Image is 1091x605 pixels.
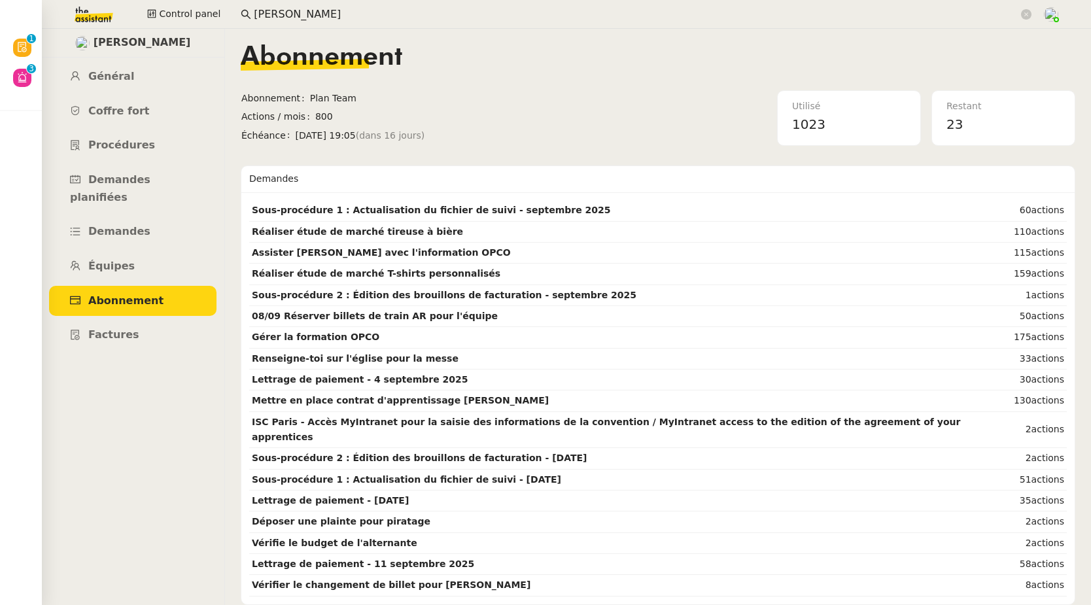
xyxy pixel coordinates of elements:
strong: 08/09 Réserver billets de train AR pour l'équipe [252,311,498,321]
span: Demandes planifiées [70,173,150,203]
nz-badge-sup: 1 [27,34,36,43]
strong: Sous-procédure 1 : Actualisation du fichier de suivi - septembre 2025 [252,205,611,215]
div: Demandes [249,166,1067,192]
td: 130 [1011,390,1067,411]
td: 2 [1011,448,1067,469]
span: actions [1031,332,1064,342]
td: 51 [1011,470,1067,491]
p: 1 [29,34,34,46]
td: 58 [1011,554,1067,575]
strong: Mettre en place contrat d'apprentissage [PERSON_NAME] [252,395,549,406]
img: users%2FNTfmycKsCFdqp6LX6USf2FmuPJo2%2Favatar%2Fprofile-pic%20(1).png [1044,7,1058,22]
span: 23 [946,116,963,132]
span: actions [1031,353,1064,364]
td: 2 [1011,511,1067,532]
a: Demandes [49,216,216,247]
span: Factures [88,328,139,341]
td: 2 [1011,533,1067,554]
a: Coffre fort [49,96,216,127]
a: Abonnement [49,286,216,317]
div: Utilisé [792,99,906,114]
td: 1 [1011,285,1067,306]
td: 35 [1011,491,1067,511]
span: Control panel [159,7,220,22]
td: 33 [1011,349,1067,370]
span: [PERSON_NAME] [94,34,191,52]
span: actions [1031,495,1064,506]
strong: Sous-procédure 2 : Édition des brouillons de facturation - septembre 2025 [252,290,636,300]
span: 1023 [792,116,825,132]
strong: Réaliser étude de marché tireuse à bière [252,226,463,237]
td: 175 [1011,327,1067,348]
td: 8 [1011,575,1067,596]
span: actions [1031,311,1064,321]
span: actions [1031,453,1064,463]
span: Plan Team [310,91,575,106]
span: actions [1031,374,1064,385]
span: 800 [315,109,575,124]
span: Échéance [241,128,296,143]
strong: Lettrage de paiement - 4 septembre 2025 [252,374,468,385]
a: Demandes planifiées [49,165,216,213]
p: 3 [29,64,34,76]
span: actions [1031,205,1064,215]
span: Actions / mois [241,109,315,124]
strong: Vérifier le changement de billet pour [PERSON_NAME] [252,579,530,590]
span: Demandes [88,225,150,237]
strong: Sous-procédure 1 : Actualisation du fichier de suivi - [DATE] [252,474,561,485]
nz-badge-sup: 3 [27,64,36,73]
span: actions [1031,579,1064,590]
span: actions [1031,247,1064,258]
strong: Renseigne-toi sur l'église pour la messe [252,353,459,364]
td: 50 [1011,306,1067,327]
div: Restant [946,99,1060,114]
span: Coffre fort [88,105,150,117]
input: Rechercher [254,6,1018,24]
a: Procédures [49,130,216,161]
span: Abonnement [241,44,402,71]
strong: Réaliser étude de marché T-shirts personnalisés [252,268,500,279]
span: actions [1031,226,1064,237]
span: Abonnement [88,294,164,307]
span: Général [88,70,134,82]
span: actions [1031,268,1064,279]
td: 2 [1011,412,1067,449]
td: 60 [1011,200,1067,221]
a: Général [49,61,216,92]
span: [DATE] 19:05 [296,128,575,143]
span: actions [1031,538,1064,548]
span: actions [1031,290,1064,300]
strong: Lettrage de paiement - 11 septembre 2025 [252,559,474,569]
span: actions [1031,395,1064,406]
td: 110 [1011,222,1067,243]
span: actions [1031,474,1064,485]
span: Procédures [88,139,155,151]
span: Équipes [88,260,135,272]
td: 30 [1011,370,1067,390]
strong: Vérifie le budget de l'alternante [252,538,417,548]
strong: Assister [PERSON_NAME] avec l'information OPCO [252,247,511,258]
button: Control panel [139,5,228,24]
td: 115 [1011,243,1067,264]
span: actions [1031,559,1064,569]
a: Équipes [49,251,216,282]
img: users%2F3XW7N0tEcIOoc8sxKxWqDcFn91D2%2Favatar%2F5653ca14-9fea-463f-a381-ec4f4d723a3b [75,36,90,50]
span: (dans 16 jours) [356,128,425,143]
strong: Sous-procédure 2 : Édition des brouillons de facturation - [DATE] [252,453,587,463]
strong: Gérer la formation OPCO [252,332,379,342]
td: 159 [1011,264,1067,285]
strong: Lettrage de paiement - [DATE] [252,495,409,506]
span: actions [1031,516,1064,527]
span: Abonnement [241,91,310,106]
strong: ISC Paris - Accès MyIntranet pour la saisie des informations de la convention / MyIntranet access... [252,417,960,442]
span: actions [1031,424,1064,434]
strong: Déposer une plainte pour piratage [252,516,430,527]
